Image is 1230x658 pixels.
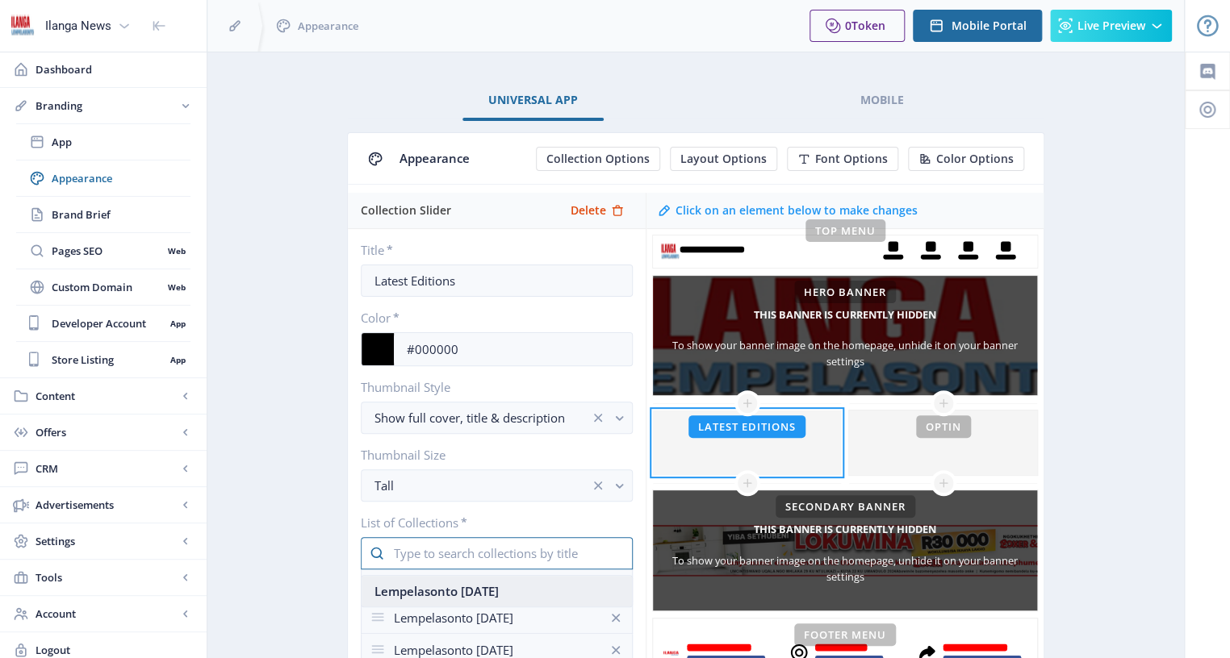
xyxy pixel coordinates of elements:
[670,147,777,171] button: Layout Options
[559,198,636,223] button: Delete
[374,476,590,495] div: Tall
[10,13,36,39] img: 6e32966d-d278-493e-af78-9af65f0c2223.png
[590,410,606,426] nb-icon: clear
[361,402,633,434] button: Show full cover, title & descriptionclear
[361,447,620,463] label: Thumbnail Size
[52,134,190,150] span: App
[16,160,190,196] a: Appearance
[653,337,1037,369] div: To show your banner image on the homepage, unhide it on your banner settings
[546,152,650,165] span: Collection Options
[36,533,178,549] span: Settings
[298,18,358,34] span: Appearance
[16,342,190,377] a: Store ListingApp
[162,243,190,259] nb-badge: Web
[52,315,165,331] span: Developer Account
[815,152,888,165] span: Font Options
[653,552,1037,585] div: To show your banner image on the homepage, unhide it on your banner settings
[45,8,111,44] div: Ilanga News
[362,576,632,606] nb-option: Lempelasonto [DATE]
[908,147,1024,171] button: Color Options
[361,379,620,395] label: Thumbnail Style
[676,202,918,219] div: Click on an element below to make changes
[36,497,178,513] span: Advertisements
[165,352,190,368] nb-badge: App
[36,460,178,477] span: CRM
[52,170,190,186] span: Appearance
[952,19,1027,32] span: Mobile Portal
[36,606,178,622] span: Account
[787,147,898,171] button: Font Options
[361,514,620,531] label: List of Collections
[36,61,194,77] span: Dashboard
[16,124,190,160] a: App
[36,569,178,585] span: Tools
[36,388,178,404] span: Content
[16,269,190,305] a: Custom DomainWeb
[16,306,190,341] a: Developer AccountApp
[810,10,905,42] button: 0Token
[1050,10,1172,42] button: Live Preview
[936,152,1014,165] span: Color Options
[851,18,885,33] span: Token
[400,150,470,166] span: Appearance
[488,94,578,106] span: Universal App
[913,10,1042,42] button: Mobile Portal
[165,315,190,331] nb-badge: App
[834,81,929,119] a: Mobile
[36,642,194,658] span: Logout
[680,152,767,165] span: Layout Options
[462,81,604,119] a: Universal App
[36,98,178,114] span: Branding
[361,264,633,297] input: Your Title ...
[394,334,632,364] input: #FFFFFF
[52,352,165,368] span: Store Listing
[590,477,606,493] nb-icon: clear
[16,233,190,269] a: Pages SEOWeb
[162,279,190,295] nb-badge: Web
[52,206,190,223] span: Brand Brief
[361,537,633,569] input: Type to search collections by title
[52,279,162,295] span: Custom Domain
[361,242,620,258] label: Title
[754,516,936,542] h5: This banner is currently hidden
[36,424,178,440] span: Offers
[571,204,606,217] span: Delete
[52,243,162,259] span: Pages SEO
[860,94,903,106] span: Mobile
[536,147,660,171] button: Collection Options
[361,469,633,502] button: Tallclear
[361,310,620,326] label: Color
[374,408,590,427] div: Show full cover, title & description
[361,193,559,228] div: Collection Slider
[754,302,936,327] h5: This banner is currently hidden
[394,570,600,601] div: Lempelasonto [DATE]
[16,197,190,232] a: Brand Brief
[1077,19,1145,32] span: Live Preview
